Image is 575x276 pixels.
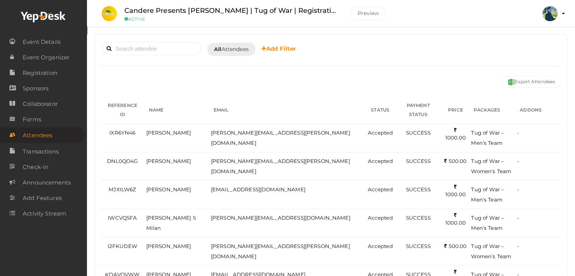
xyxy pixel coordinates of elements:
[445,127,466,141] span: 1000.00
[144,96,209,124] th: NAME
[23,96,58,112] span: Collaborator
[214,45,249,53] span: Attendees
[517,186,519,192] span: -
[368,130,393,136] span: Accepted
[471,243,511,259] span: Tug of War – Women’s Team
[368,243,393,249] span: Accepted
[366,96,395,124] th: STATUS
[23,34,60,50] span: Event Details
[406,215,431,221] span: SUCCESS
[517,243,519,249] span: -
[23,144,59,159] span: Transactions
[350,7,386,20] button: Preview
[502,76,561,88] button: Export Attendees
[508,79,515,85] img: excel.svg
[471,215,504,231] span: Tug of War – Men’s Team
[146,215,196,231] span: [PERSON_NAME] S Milan
[211,186,305,192] span: [EMAIL_ADDRESS][DOMAIN_NAME]
[108,215,137,221] span: IWCVQSFA
[23,112,41,127] span: Forms
[107,158,138,164] span: DNL0QO4G
[515,96,561,124] th: ADDONS
[146,158,191,164] span: [PERSON_NAME]
[406,130,431,136] span: SUCCESS
[395,96,442,124] th: PAYMENT STATUS
[517,215,519,221] span: -
[442,96,470,124] th: PRICE
[146,186,191,192] span: [PERSON_NAME]
[445,184,466,198] span: 1000.00
[108,102,137,117] span: REFERENCE ID
[406,158,431,164] span: SUCCESS
[23,206,66,221] span: Activity Stream
[108,243,137,249] span: I2FKUDEW
[406,186,431,192] span: SUCCESS
[406,243,431,249] span: SUCCESS
[444,243,467,249] span: 500.00
[368,215,393,221] span: Accepted
[23,160,48,175] span: Check-in
[211,243,350,259] span: [PERSON_NAME][EMAIL_ADDRESS][PERSON_NAME][DOMAIN_NAME]
[368,158,393,164] span: Accepted
[109,130,135,136] span: IXR6YN46
[471,158,511,174] span: Tug of War – Women’s Team
[23,65,57,81] span: Registration
[445,212,466,226] span: 1000.00
[211,130,350,146] span: [PERSON_NAME][EMAIL_ADDRESS][PERSON_NAME][DOMAIN_NAME]
[23,191,62,206] span: Add Features
[108,186,136,192] span: MJXILW6Z
[211,215,350,221] span: [PERSON_NAME][EMAIL_ADDRESS][DOMAIN_NAME]
[444,158,467,164] span: 500.00
[124,5,339,16] label: Candere Presents [PERSON_NAME] | Tug of War | Registration
[209,96,366,124] th: EMAIL
[103,42,201,55] input: Search attendee
[146,130,191,136] span: [PERSON_NAME]
[262,45,296,52] b: Add Filter
[23,128,52,143] span: Attendees
[517,130,519,136] span: -
[146,243,191,249] span: [PERSON_NAME]
[23,175,71,190] span: Announcements
[23,81,48,96] span: Sponsors
[469,96,515,124] th: PACKAGES
[211,158,350,174] span: [PERSON_NAME][EMAIL_ADDRESS][PERSON_NAME][DOMAIN_NAME]
[542,6,558,21] img: ACg8ocImFeownhHtboqxd0f2jP-n9H7_i8EBYaAdPoJXQiB63u4xhcvD=s100
[102,6,117,21] img: 0C2H5NAW_small.jpeg
[517,158,519,164] span: -
[471,186,504,203] span: Tug of War – Men’s Team
[471,130,504,146] span: Tug of War – Men’s Team
[368,186,393,192] span: Accepted
[23,50,70,65] span: Event Organizer
[124,16,339,22] small: ACTIVE
[214,46,221,53] b: All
